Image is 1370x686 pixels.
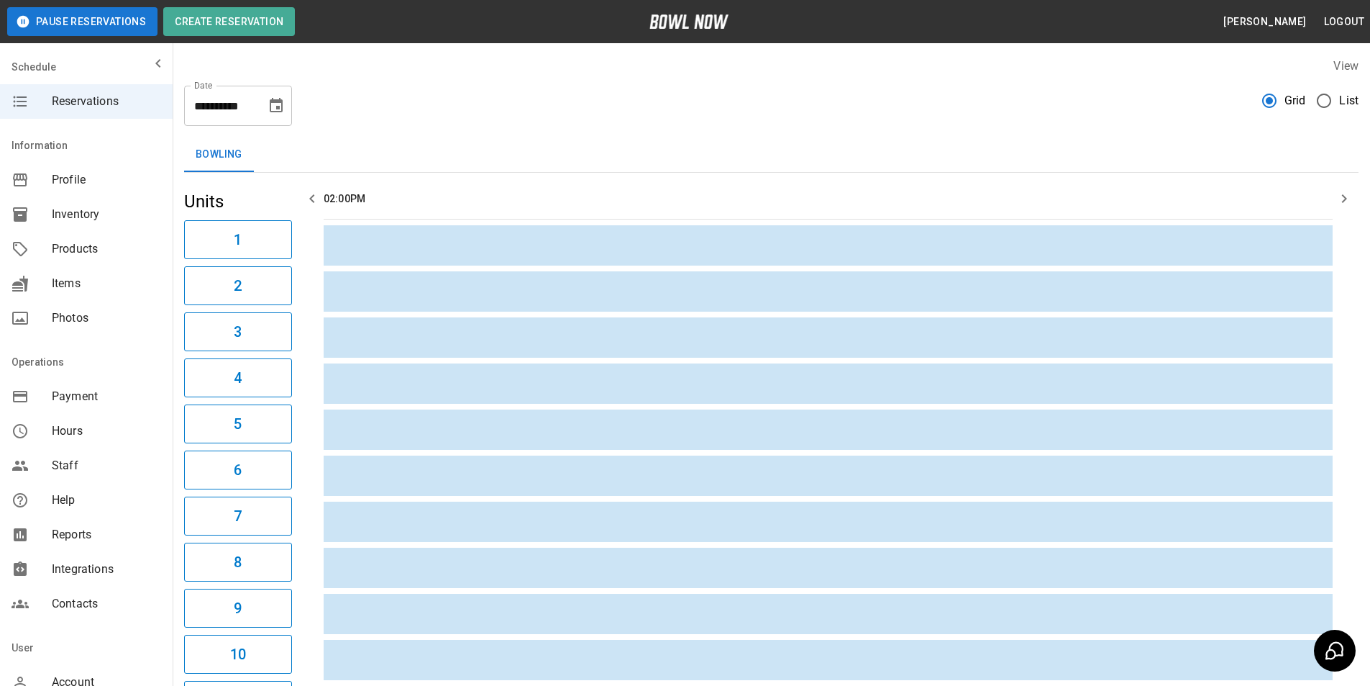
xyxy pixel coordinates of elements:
button: 6 [184,451,292,489]
button: Pause Reservations [7,7,157,36]
button: 7 [184,497,292,536]
h6: 6 [234,459,242,482]
button: 1 [184,220,292,259]
span: Integrations [52,561,161,578]
span: Staff [52,457,161,474]
button: 9 [184,589,292,628]
button: Bowling [184,137,254,172]
button: 5 [184,405,292,443]
span: Items [52,275,161,292]
h6: 4 [234,366,242,389]
h6: 2 [234,274,242,297]
button: 2 [184,266,292,305]
button: 3 [184,312,292,351]
h6: 3 [234,320,242,343]
span: Reports [52,526,161,543]
button: 10 [184,635,292,674]
button: Choose date, selected date is Aug 25, 2025 [262,91,291,120]
span: Help [52,492,161,509]
h6: 10 [230,643,246,666]
span: Inventory [52,206,161,223]
button: 8 [184,543,292,582]
span: Grid [1284,92,1306,109]
span: Reservations [52,93,161,110]
span: Payment [52,388,161,405]
span: Photos [52,310,161,327]
span: Profile [52,171,161,189]
span: Contacts [52,595,161,613]
h5: Units [184,190,292,213]
button: 4 [184,358,292,397]
h6: 1 [234,228,242,251]
h6: 8 [234,551,242,574]
span: Products [52,240,161,258]
label: View [1333,59,1358,73]
h6: 5 [234,412,242,435]
button: [PERSON_NAME] [1218,9,1312,35]
button: Logout [1318,9,1370,35]
h6: 7 [234,505,242,528]
span: Hours [52,423,161,440]
div: inventory tabs [184,137,1358,172]
img: logo [649,14,729,29]
span: List [1339,92,1358,109]
th: 02:00PM [324,179,1333,220]
button: Create Reservation [163,7,295,36]
h6: 9 [234,597,242,620]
